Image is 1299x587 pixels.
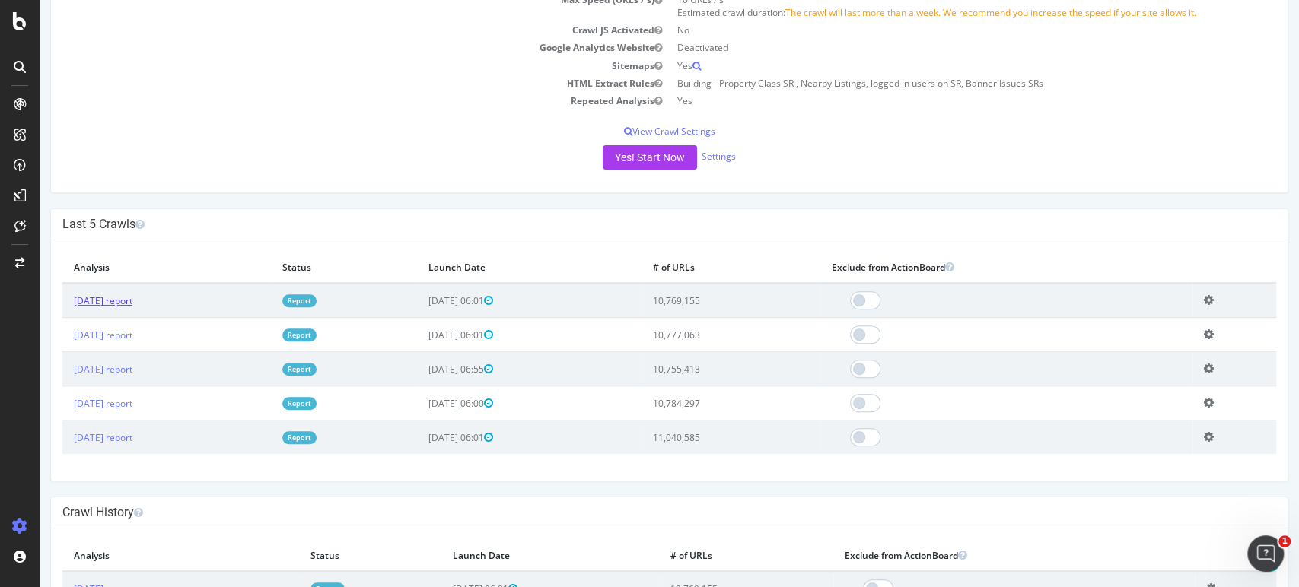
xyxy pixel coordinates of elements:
[23,505,1237,520] h4: Crawl History
[601,318,781,352] td: 10,777,063
[377,252,601,283] th: Launch Date
[34,363,93,376] a: [DATE] report
[389,431,454,444] span: [DATE] 06:01
[23,21,630,39] td: Crawl JS Activated
[243,328,277,341] a: Report
[23,75,630,92] td: HTML Extract Rules
[402,540,619,571] th: Launch Date
[630,57,1237,75] td: Yes
[389,397,454,410] span: [DATE] 06:00
[389,363,454,376] span: [DATE] 06:55
[1278,535,1291,547] span: 1
[231,252,377,283] th: Status
[794,540,1155,571] th: Exclude from ActionBoard
[662,150,696,163] a: Settings
[23,252,231,283] th: Analysis
[601,386,781,420] td: 10,784,297
[259,540,402,571] th: Status
[243,363,277,376] a: Report
[34,431,93,444] a: [DATE] report
[630,39,1237,56] td: Deactivated
[243,431,277,444] a: Report
[389,328,454,341] span: [DATE] 06:01
[23,217,1237,232] h4: Last 5 Crawls
[243,294,277,307] a: Report
[1247,535,1284,572] iframe: Intercom live chat
[23,92,630,109] td: Repeated Analysis
[23,57,630,75] td: Sitemaps
[243,397,277,410] a: Report
[23,39,630,56] td: Google Analytics Website
[563,145,657,170] button: Yes! Start Now
[630,75,1237,92] td: Building - Property Class SR , Nearby Listings, logged in users on SR, Banner Issues SRs
[34,397,93,410] a: [DATE] report
[389,294,454,307] span: [DATE] 06:01
[34,328,93,341] a: [DATE] report
[601,352,781,386] td: 10,755,413
[601,420,781,455] td: 11,040,585
[630,21,1237,39] td: No
[23,125,1237,138] p: View Crawl Settings
[601,283,781,318] td: 10,769,155
[23,540,259,571] th: Analysis
[34,294,93,307] a: [DATE] report
[781,252,1153,283] th: Exclude from ActionBoard
[630,92,1237,109] td: Yes
[746,6,1157,19] span: The crawl will last more than a week. We recommend you increase the speed if your site allows it.
[601,252,781,283] th: # of URLs
[619,540,794,571] th: # of URLs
